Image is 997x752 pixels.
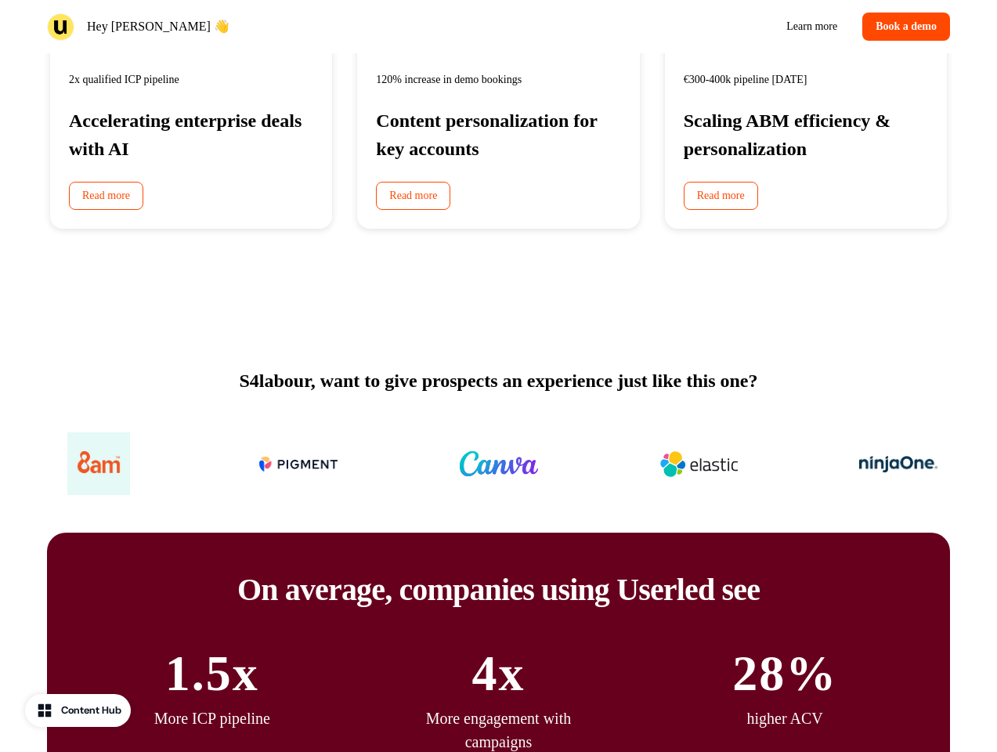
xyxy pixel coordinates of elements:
p: 300-400k pipeline [DATE] [684,71,807,88]
p: 120% increase in demo bookings [376,71,522,88]
a: Learn more [774,13,850,41]
a: Read more [684,182,758,210]
div: Content Hub [61,703,121,718]
p: 1.5x [165,641,259,707]
p: Hey [PERSON_NAME] 👋 [87,17,229,36]
p: On average, companies using Userled see [237,570,760,609]
p: Accelerating enterprise deals with AI [69,107,313,163]
p: 4x [471,641,525,707]
p: 28% [732,641,837,707]
p: S4labour, want to give prospects an experience just like this one? [239,367,757,395]
span: € [684,74,689,85]
p: Content personalization for key accounts [376,107,620,163]
a: Read more [69,182,143,210]
p: higher ACV [747,707,823,730]
p: 2x qualified ICP pipeline [69,71,179,88]
a: Read more [376,182,450,210]
p: More ICP pipeline [154,707,270,730]
p: Scaling ABM efficiency & personalization [684,107,928,163]
button: Book a demo [862,13,950,41]
button: Content Hub [25,694,131,727]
